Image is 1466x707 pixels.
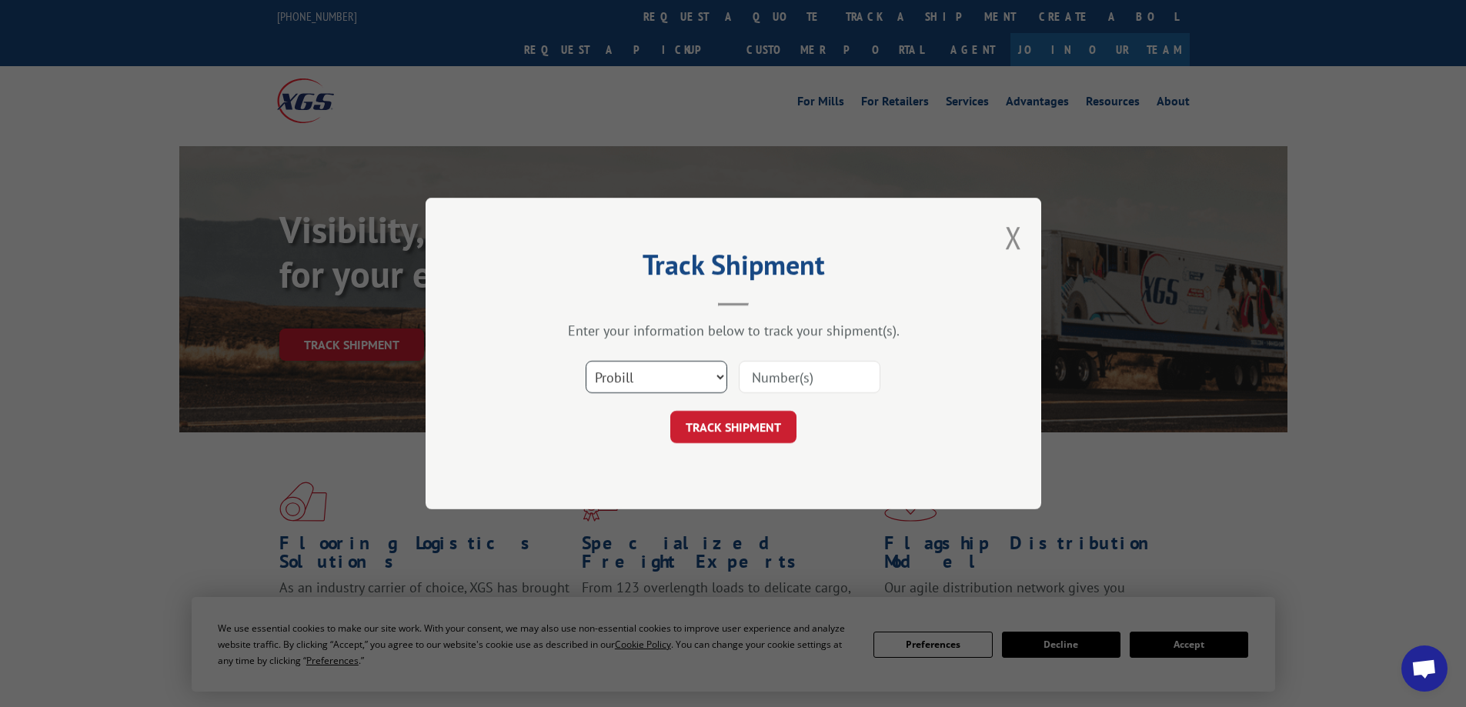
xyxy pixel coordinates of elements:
[670,411,796,443] button: TRACK SHIPMENT
[503,254,964,283] h2: Track Shipment
[739,361,880,393] input: Number(s)
[1401,645,1448,692] a: Open chat
[1005,217,1022,258] button: Close modal
[503,322,964,339] div: Enter your information below to track your shipment(s).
